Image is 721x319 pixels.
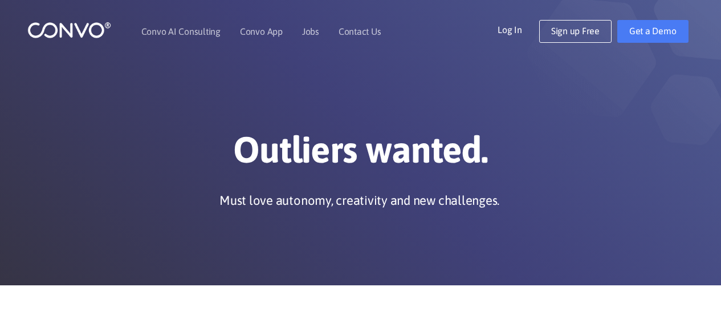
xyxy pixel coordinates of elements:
a: Contact Us [339,27,381,36]
a: Jobs [302,27,319,36]
a: Get a Demo [617,20,689,43]
img: logo_1.png [27,21,111,39]
p: Must love autonomy, creativity and new challenges. [219,192,499,209]
a: Log In [498,20,539,38]
a: Convo AI Consulting [141,27,221,36]
h1: Outliers wanted. [44,128,677,180]
a: Sign up Free [539,20,612,43]
a: Convo App [240,27,283,36]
